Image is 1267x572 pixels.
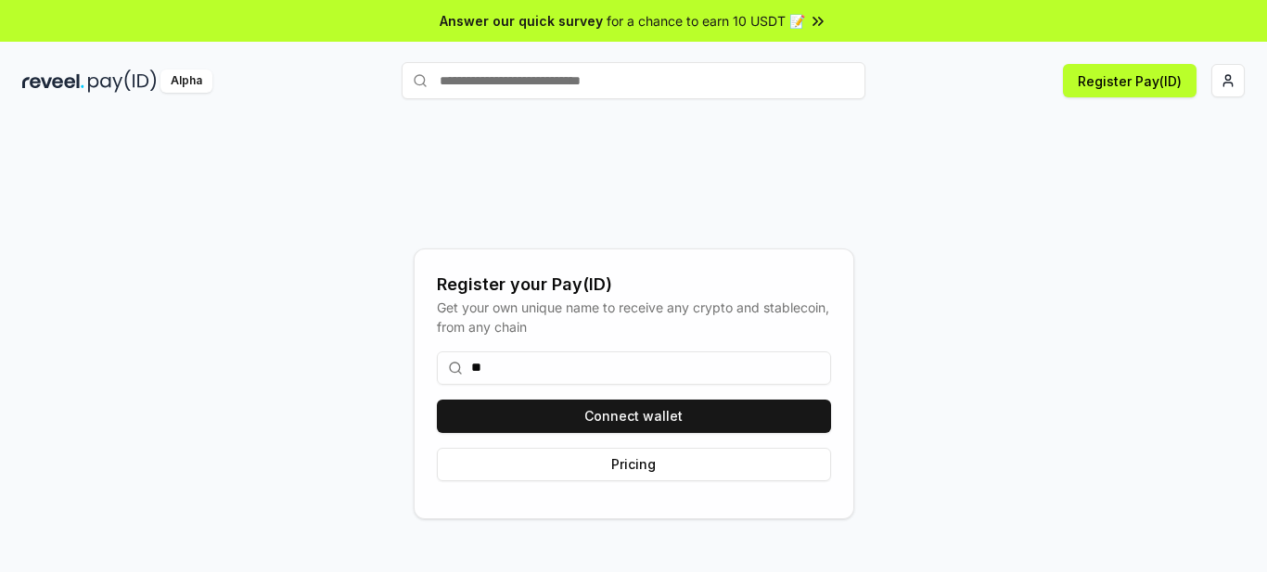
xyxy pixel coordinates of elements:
span: Answer our quick survey [440,11,603,31]
img: pay_id [88,70,157,93]
img: reveel_dark [22,70,84,93]
div: Register your Pay(ID) [437,272,831,298]
button: Register Pay(ID) [1063,64,1197,97]
button: Connect wallet [437,400,831,433]
div: Alpha [160,70,212,93]
span: for a chance to earn 10 USDT 📝 [607,11,805,31]
div: Get your own unique name to receive any crypto and stablecoin, from any chain [437,298,831,337]
button: Pricing [437,448,831,481]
